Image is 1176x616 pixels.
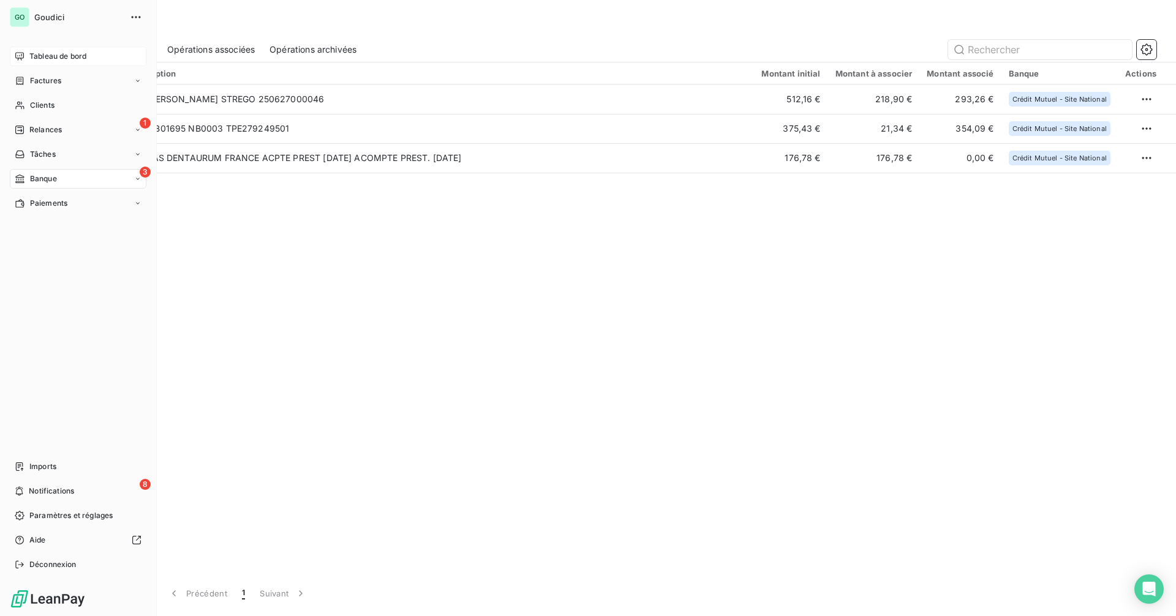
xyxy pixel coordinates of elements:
[123,143,755,173] td: VIR SAS DENTAURUM FRANCE ACPTE PREST [DATE] ACOMPTE PREST. [DATE]
[140,167,151,178] span: 3
[29,510,113,521] span: Paramètres et réglages
[828,85,920,114] td: 218,90 €
[29,535,46,546] span: Aide
[123,85,755,114] td: VIR [PERSON_NAME] STREGO 250627000046
[10,457,146,476] a: Imports
[754,114,827,143] td: 375,43 €
[10,96,146,115] a: Clients
[252,580,314,606] button: Suivant
[10,193,146,213] a: Paiements
[919,85,1001,114] td: 293,26 €
[754,85,827,114] td: 512,16 €
[10,145,146,164] a: Tâches
[29,124,62,135] span: Relances
[1012,154,1107,162] span: Crédit Mutuel - Site National
[10,169,146,189] a: 3Banque
[30,173,57,184] span: Banque
[919,114,1001,143] td: 354,09 €
[10,589,86,609] img: Logo LeanPay
[30,100,55,111] span: Clients
[10,530,146,550] a: Aide
[29,461,56,472] span: Imports
[269,43,356,56] span: Opérations archivées
[130,69,747,78] div: Description
[10,120,146,140] a: 1Relances
[10,7,29,27] div: GO
[34,12,123,22] span: Goudici
[29,486,74,497] span: Notifications
[835,69,913,78] div: Montant à associer
[140,479,151,490] span: 8
[123,114,755,143] td: REMCB01695 NB0003 TPE279249501
[1012,125,1107,132] span: Crédit Mutuel - Site National
[30,149,56,160] span: Tâches
[242,587,245,599] span: 1
[927,69,993,78] div: Montant associé
[761,69,820,78] div: Montant initial
[160,580,235,606] button: Précédent
[10,47,146,66] a: Tableau de bord
[1012,96,1107,103] span: Crédit Mutuel - Site National
[948,40,1132,59] input: Rechercher
[235,580,252,606] button: 1
[167,43,255,56] span: Opérations associées
[828,114,920,143] td: 21,34 €
[754,143,827,173] td: 176,78 €
[919,143,1001,173] td: 0,00 €
[10,506,146,525] a: Paramètres et réglages
[30,75,61,86] span: Factures
[30,198,67,209] span: Paiements
[10,71,146,91] a: Factures
[1134,574,1164,604] div: Open Intercom Messenger
[1009,69,1110,78] div: Banque
[1125,69,1156,78] div: Actions
[29,51,86,62] span: Tableau de bord
[29,559,77,570] span: Déconnexion
[828,143,920,173] td: 176,78 €
[140,118,151,129] span: 1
